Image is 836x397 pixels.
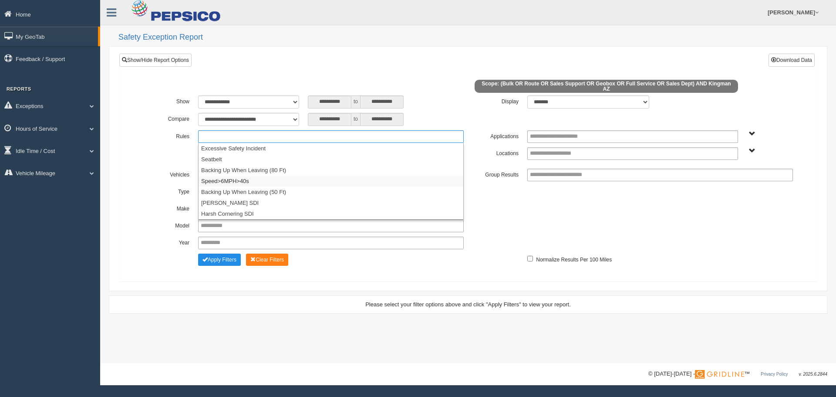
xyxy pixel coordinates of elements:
label: Model [139,220,194,230]
li: Backing Up When Leaving (50 Ft) [199,187,463,197]
li: Seatbelt [199,154,463,165]
label: Type [139,186,194,196]
li: Backing Up When Leaving (80 Ft) [199,165,463,176]
label: Year [139,237,194,247]
label: Normalize Results Per 100 Miles [536,254,612,264]
span: Scope: (Bulk OR Route OR Sales Support OR Geobox OR Full Service OR Sales Dept) AND Kingman AZ [475,80,738,93]
label: Vehicles [139,169,194,179]
a: Show/Hide Report Options [119,54,192,67]
li: Harsh Cornering SDI [199,208,463,219]
span: to [351,95,360,109]
label: Show [139,95,194,106]
span: to [351,113,360,126]
label: Rules [139,130,194,141]
button: Download Data [769,54,815,67]
div: Please select your filter options above and click "Apply Filters" to view your report. [117,300,819,309]
button: Change Filter Options [198,254,241,266]
a: Privacy Policy [761,372,788,377]
label: Compare [139,113,194,123]
label: Make [139,203,194,213]
label: Applications [468,130,523,141]
button: Change Filter Options [246,254,288,266]
span: v. 2025.6.2844 [799,372,827,377]
h2: Safety Exception Report [118,33,827,42]
div: © [DATE]-[DATE] - ™ [648,370,827,379]
li: [PERSON_NAME] SDI [199,197,463,208]
label: Group Results [468,169,523,179]
label: Locations [468,147,523,158]
img: Gridline [695,370,744,379]
li: Excessive Safety Incident [199,143,463,154]
li: Speed>6MPH>40s [199,176,463,187]
label: Display [468,95,523,106]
